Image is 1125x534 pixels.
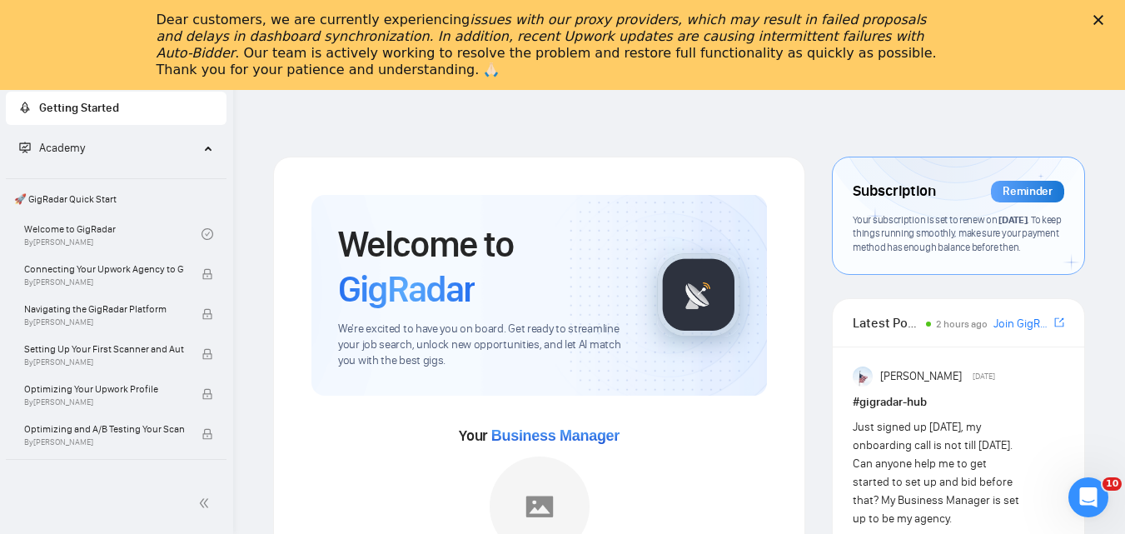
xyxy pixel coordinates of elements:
h1: # gigradar-hub [853,393,1064,412]
span: Getting Started [39,101,119,115]
h1: Welcome to [338,222,630,312]
span: double-left [198,495,215,512]
a: Welcome to GigRadarBy[PERSON_NAME] [24,216,202,252]
div: Dear customers, we are currently experiencing . Our team is actively working to resolve the probl... [157,12,943,78]
span: Latest Posts from the GigRadar Community [853,312,921,333]
span: Subscription [853,177,935,206]
span: lock [202,308,213,320]
span: 2 hours ago [936,318,988,330]
span: Your subscription is set to renew on . To keep things running smoothly, make sure your payment me... [853,213,1061,253]
span: fund-projection-screen [19,142,31,153]
span: 👑 Agency Success with GigRadar [7,463,225,497]
span: Your [459,427,620,445]
span: Academy [39,141,85,155]
span: Optimizing and A/B Testing Your Scanner for Better Results [24,421,184,437]
span: lock [202,388,213,400]
span: lock [202,428,213,440]
span: By [PERSON_NAME] [24,437,184,447]
span: lock [202,348,213,360]
span: GigRadar [338,267,475,312]
span: [DATE] [973,369,995,384]
span: Academy [19,141,85,155]
span: [DATE] [998,213,1027,226]
div: Reminder [991,181,1064,202]
span: Connecting Your Upwork Agency to GigRadar [24,261,184,277]
iframe: Intercom live chat [1068,477,1108,517]
span: check-circle [202,228,213,240]
span: lock [202,268,213,280]
span: 🚀 GigRadar Quick Start [7,182,225,216]
span: Optimizing Your Upwork Profile [24,381,184,397]
span: Navigating the GigRadar Platform [24,301,184,317]
span: 10 [1103,477,1122,491]
img: gigradar-logo.png [657,253,740,337]
i: issues with our proxy providers, which may result in failed proposals and delays in dashboard syn... [157,12,927,61]
li: Getting Started [6,92,226,125]
div: Закрити [1093,15,1110,25]
span: rocket [19,102,31,113]
span: Setting Up Your First Scanner and Auto-Bidder [24,341,184,357]
a: export [1054,315,1064,331]
span: By [PERSON_NAME] [24,357,184,367]
img: Anisuzzaman Khan [853,367,873,387]
span: By [PERSON_NAME] [24,397,184,407]
span: By [PERSON_NAME] [24,277,184,287]
a: Join GigRadar Slack Community [993,315,1051,333]
span: [PERSON_NAME] [880,367,962,386]
span: export [1054,316,1064,329]
span: We're excited to have you on board. Get ready to streamline your job search, unlock new opportuni... [338,322,630,369]
div: Just signed up [DATE], my onboarding call is not till [DATE]. Can anyone help me to get started t... [853,418,1022,528]
span: By [PERSON_NAME] [24,317,184,327]
span: Business Manager [491,427,620,444]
